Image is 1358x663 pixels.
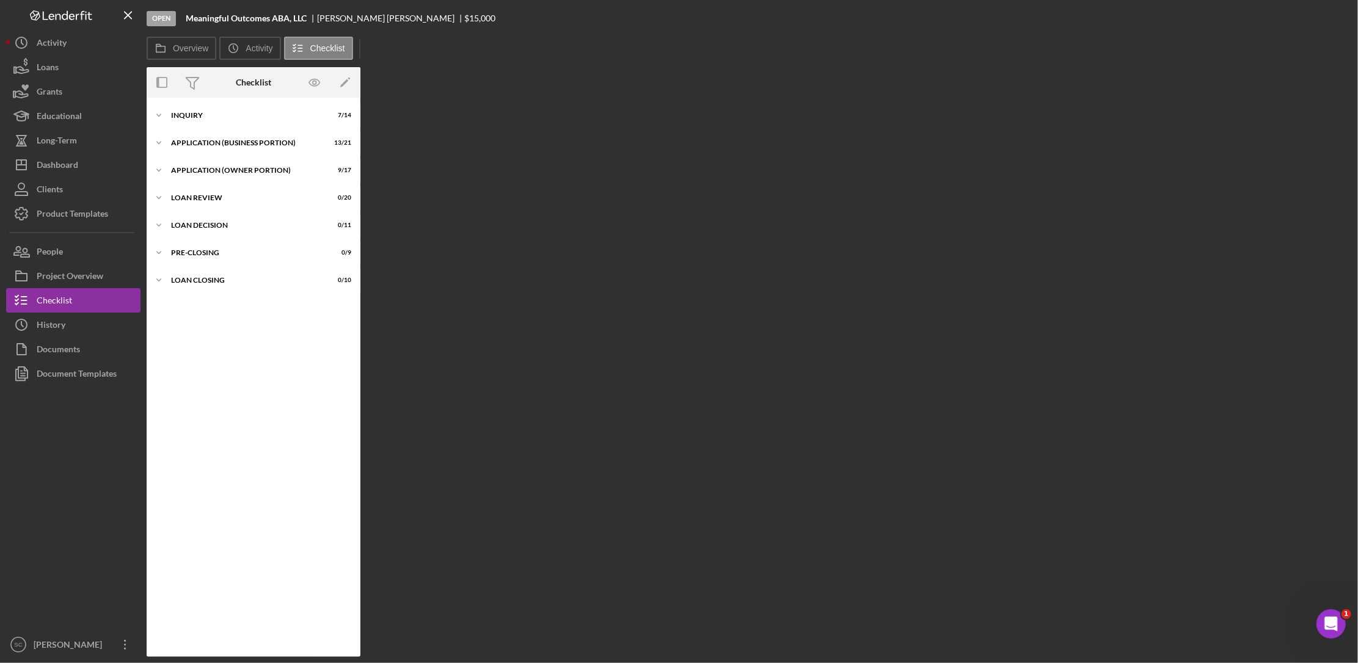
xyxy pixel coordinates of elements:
[284,37,353,60] button: Checklist
[37,239,63,267] div: People
[6,361,141,386] button: Document Templates
[37,264,103,291] div: Project Overview
[465,13,496,23] span: $15,000
[329,112,351,119] div: 7 / 14
[37,337,80,364] div: Documents
[37,31,67,58] div: Activity
[171,112,321,119] div: INQUIRY
[236,78,271,87] div: Checklist
[37,104,82,131] div: Educational
[37,313,65,340] div: History
[171,139,321,147] div: APPLICATION (BUSINESS PORTION)
[173,43,208,53] label: Overview
[310,43,345,53] label: Checklist
[329,139,351,147] div: 13 / 21
[31,632,110,660] div: [PERSON_NAME]
[6,128,141,153] button: Long-Term
[6,264,141,288] button: Project Overview
[1316,609,1346,639] iframe: Intercom live chat
[6,177,141,201] button: Clients
[37,79,62,107] div: Grants
[37,177,63,205] div: Clients
[317,13,465,23] div: [PERSON_NAME] [PERSON_NAME]
[37,153,78,180] div: Dashboard
[329,167,351,174] div: 9 / 17
[6,313,141,337] button: History
[6,104,141,128] button: Educational
[171,167,321,174] div: APPLICATION (OWNER PORTION)
[246,43,272,53] label: Activity
[6,55,141,79] button: Loans
[171,194,321,201] div: LOAN REVIEW
[147,11,176,26] div: Open
[37,201,108,229] div: Product Templates
[6,31,141,55] button: Activity
[6,79,141,104] button: Grants
[171,222,321,229] div: LOAN DECISION
[37,288,72,316] div: Checklist
[6,632,141,657] button: SC[PERSON_NAME]
[329,194,351,201] div: 0 / 20
[6,288,141,313] button: Checklist
[329,249,351,256] div: 0 / 9
[329,222,351,229] div: 0 / 11
[37,55,59,82] div: Loans
[14,642,22,648] text: SC
[6,201,141,226] button: Product Templates
[171,249,321,256] div: PRE-CLOSING
[6,337,141,361] button: Documents
[171,277,321,284] div: LOAN CLOSING
[6,153,141,177] button: Dashboard
[37,128,77,156] div: Long-Term
[186,13,307,23] b: Meaningful Outcomes ABA, LLC
[219,37,280,60] button: Activity
[329,277,351,284] div: 0 / 10
[147,37,216,60] button: Overview
[37,361,117,389] div: Document Templates
[1342,609,1351,619] span: 1
[6,239,141,264] button: People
